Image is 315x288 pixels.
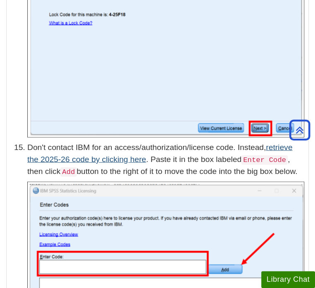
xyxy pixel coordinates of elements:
[241,155,288,165] code: Enter Code
[60,167,77,177] code: Add
[261,271,315,288] button: Library Chat
[27,142,304,178] p: Don't contact IBM for an access/authorization/license code. Instead, . Paste it in the box labele...
[286,124,313,136] a: Back to Top
[27,143,292,164] a: retrieve the 2025-26 code by clicking here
